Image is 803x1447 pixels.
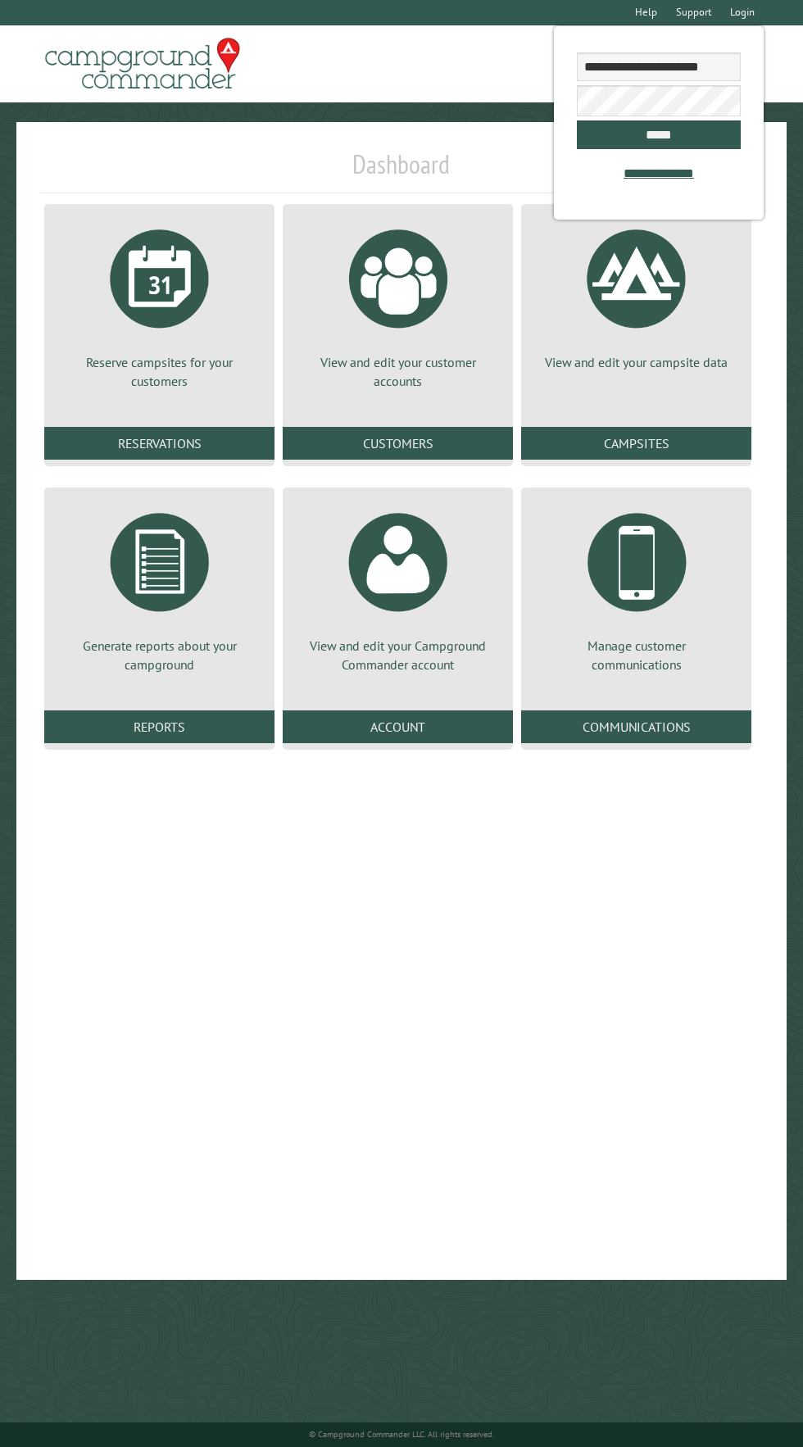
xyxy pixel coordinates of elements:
p: Reserve campsites for your customers [64,353,255,390]
a: Reserve campsites for your customers [64,217,255,390]
a: Account [283,710,513,743]
img: Campground Commander [40,32,245,96]
p: Generate reports about your campground [64,637,255,674]
p: View and edit your customer accounts [302,353,493,390]
a: View and edit your Campground Commander account [302,501,493,674]
small: © Campground Commander LLC. All rights reserved. [309,1429,494,1440]
a: View and edit your customer accounts [302,217,493,390]
a: Campsites [521,427,751,460]
p: View and edit your Campground Commander account [302,637,493,674]
p: View and edit your campsite data [541,353,732,371]
a: Communications [521,710,751,743]
a: Reservations [44,427,274,460]
a: Generate reports about your campground [64,501,255,674]
h1: Dashboard [40,148,763,193]
a: Customers [283,427,513,460]
a: Manage customer communications [541,501,732,674]
a: View and edit your campsite data [541,217,732,371]
p: Manage customer communications [541,637,732,674]
a: Reports [44,710,274,743]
